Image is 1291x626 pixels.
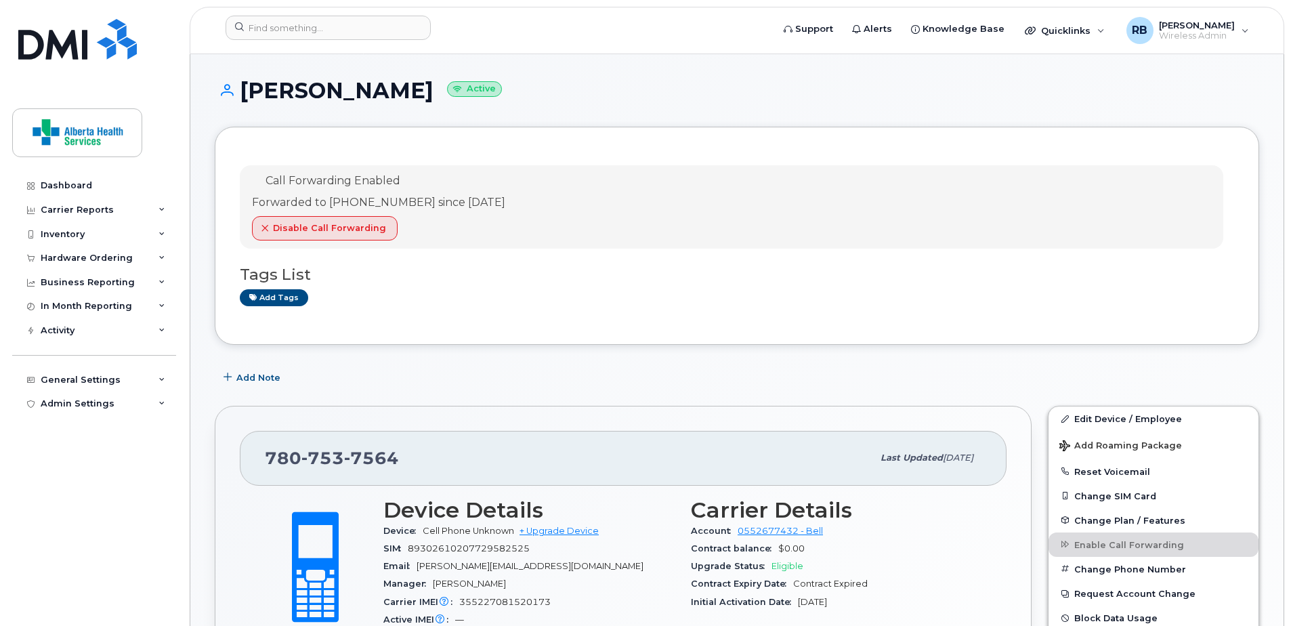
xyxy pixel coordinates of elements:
[252,216,398,241] button: Disable Call Forwarding
[240,289,308,306] a: Add tags
[455,614,464,625] span: —
[691,597,798,607] span: Initial Activation Date
[265,448,399,468] span: 780
[301,448,344,468] span: 753
[383,561,417,571] span: Email
[383,526,423,536] span: Device
[1049,581,1258,606] button: Request Account Change
[1049,533,1258,557] button: Enable Call Forwarding
[778,543,805,554] span: $0.00
[459,597,551,607] span: 355227081520173
[943,453,973,463] span: [DATE]
[520,526,599,536] a: + Upgrade Device
[433,579,506,589] span: [PERSON_NAME]
[691,543,778,554] span: Contract balance
[738,526,823,536] a: 0552677432 - Bell
[266,174,400,187] span: Call Forwarding Enabled
[793,579,868,589] span: Contract Expired
[771,561,803,571] span: Eligible
[383,579,433,589] span: Manager
[1049,431,1258,459] button: Add Roaming Package
[1049,557,1258,581] button: Change Phone Number
[215,365,292,390] button: Add Note
[215,79,1259,102] h1: [PERSON_NAME]
[383,597,459,607] span: Carrier IMEI
[447,81,502,97] small: Active
[383,614,455,625] span: Active IMEI
[236,371,280,384] span: Add Note
[344,448,399,468] span: 7564
[691,498,982,522] h3: Carrier Details
[273,222,386,234] span: Disable Call Forwarding
[1049,406,1258,431] a: Edit Device / Employee
[691,579,793,589] span: Contract Expiry Date
[691,526,738,536] span: Account
[383,543,408,554] span: SIM
[1059,440,1182,453] span: Add Roaming Package
[240,266,1234,283] h3: Tags List
[798,597,827,607] span: [DATE]
[1074,539,1184,549] span: Enable Call Forwarding
[1049,484,1258,508] button: Change SIM Card
[423,526,514,536] span: Cell Phone Unknown
[417,561,643,571] span: [PERSON_NAME][EMAIL_ADDRESS][DOMAIN_NAME]
[383,498,675,522] h3: Device Details
[252,195,505,211] div: Forwarded to [PHONE_NUMBER] since [DATE]
[1049,508,1258,533] button: Change Plan / Features
[408,543,530,554] span: 89302610207729582525
[881,453,943,463] span: Last updated
[1074,515,1185,525] span: Change Plan / Features
[1049,459,1258,484] button: Reset Voicemail
[691,561,771,571] span: Upgrade Status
